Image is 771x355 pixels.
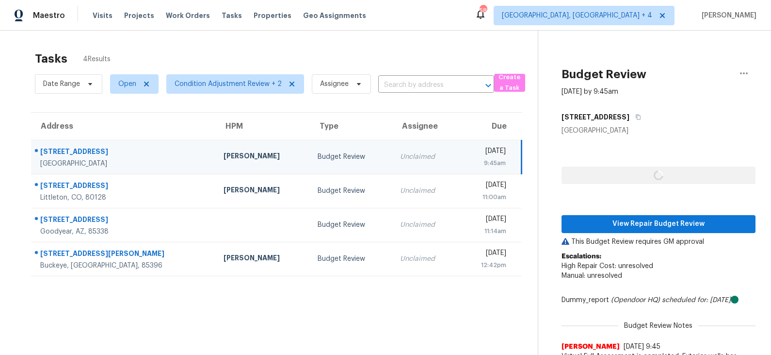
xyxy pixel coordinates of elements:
[124,11,154,20] span: Projects
[400,220,450,230] div: Unclaimed
[216,113,310,140] th: HPM
[502,11,652,20] span: [GEOGRAPHIC_DATA], [GEOGRAPHIC_DATA] + 4
[562,272,622,279] span: Manual: unresolved
[254,11,291,20] span: Properties
[166,11,210,20] span: Work Orders
[40,215,208,227] div: [STREET_ADDRESS]
[562,69,646,79] h2: Budget Review
[40,193,208,203] div: Littleton, CO, 80128
[618,321,698,331] span: Budget Review Notes
[392,113,458,140] th: Assignee
[562,237,755,247] p: This Budget Review requires GM approval
[33,11,65,20] span: Maestro
[224,185,302,197] div: [PERSON_NAME]
[303,11,366,20] span: Geo Assignments
[482,79,495,92] button: Open
[40,147,208,159] div: [STREET_ADDRESS]
[40,181,208,193] div: [STREET_ADDRESS]
[466,192,507,202] div: 11:00am
[698,11,756,20] span: [PERSON_NAME]
[466,180,507,192] div: [DATE]
[31,113,216,140] th: Address
[93,11,112,20] span: Visits
[83,54,111,64] span: 4 Results
[611,297,660,304] i: (Opendoor HQ)
[400,254,450,264] div: Unclaimed
[562,342,620,352] span: [PERSON_NAME]
[318,152,385,162] div: Budget Review
[562,126,755,135] div: [GEOGRAPHIC_DATA]
[480,6,486,16] div: 58
[562,87,618,97] div: [DATE] by 9:45am
[400,152,450,162] div: Unclaimed
[466,158,506,168] div: 9:45am
[378,78,467,93] input: Search by address
[318,186,385,196] div: Budget Review
[318,254,385,264] div: Budget Review
[466,214,507,226] div: [DATE]
[562,112,629,122] h5: [STREET_ADDRESS]
[459,113,522,140] th: Due
[400,186,450,196] div: Unclaimed
[562,295,755,305] div: Dummy_report
[466,226,507,236] div: 11:14am
[562,263,653,270] span: High Repair Cost: unresolved
[175,79,282,89] span: Condition Adjustment Review + 2
[310,113,392,140] th: Type
[40,249,208,261] div: [STREET_ADDRESS][PERSON_NAME]
[466,260,507,270] div: 12:42pm
[562,253,601,260] b: Escalations:
[624,343,660,350] span: [DATE] 9:45
[43,79,80,89] span: Date Range
[662,297,731,304] i: scheduled for: [DATE]
[466,248,507,260] div: [DATE]
[562,215,755,233] button: View Repair Budget Review
[499,72,520,94] span: Create a Task
[118,79,136,89] span: Open
[40,159,208,169] div: [GEOGRAPHIC_DATA]
[494,74,525,92] button: Create a Task
[224,253,302,265] div: [PERSON_NAME]
[40,261,208,270] div: Buckeye, [GEOGRAPHIC_DATA], 85396
[318,220,385,230] div: Budget Review
[40,227,208,237] div: Goodyear, AZ, 85338
[320,79,349,89] span: Assignee
[222,12,242,19] span: Tasks
[224,151,302,163] div: [PERSON_NAME]
[629,108,642,126] button: Copy Address
[569,218,748,230] span: View Repair Budget Review
[466,146,506,158] div: [DATE]
[35,54,67,64] h2: Tasks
